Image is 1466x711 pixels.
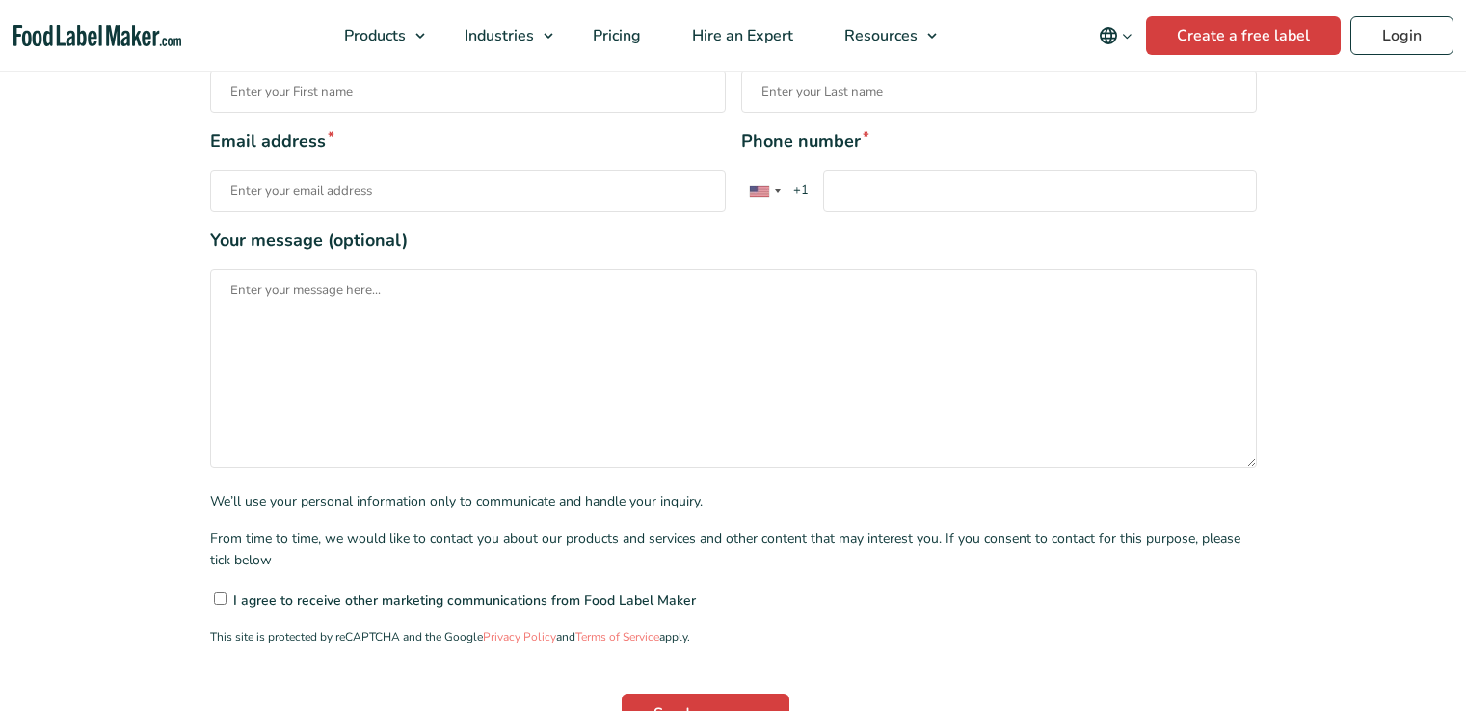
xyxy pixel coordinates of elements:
a: Food Label Maker homepage [13,25,181,47]
input: I agree to receive other marketing communications from Food Label Maker [214,592,227,605]
span: Resources [839,25,920,46]
span: Your message (optional) [210,228,1257,254]
a: Privacy Policy [483,629,556,644]
span: Hire an Expert [686,25,795,46]
input: Last name* [741,70,1257,113]
span: +1 [785,181,818,201]
span: Products [338,25,408,46]
span: Email address [210,128,726,154]
p: We’ll use your personal information only to communicate and handle your inquiry. [210,491,1257,512]
textarea: Your message (optional) [210,269,1257,468]
a: Login [1350,16,1453,55]
button: Change language [1085,16,1146,55]
a: Create a free label [1146,16,1341,55]
input: Phone number* List of countries+1 [823,170,1257,212]
p: From time to time, we would like to contact you about our products and services and other content... [210,529,1257,572]
p: This site is protected by reCAPTCHA and the Google and apply. [210,628,1257,646]
a: Terms of Service [575,629,659,644]
span: Industries [459,25,536,46]
input: Email address* [210,170,726,212]
div: United States: +1 [742,171,786,211]
span: I agree to receive other marketing communications from Food Label Maker [229,591,696,610]
span: Pricing [587,25,643,46]
span: Phone number [741,128,1257,154]
input: First name* [210,70,726,113]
